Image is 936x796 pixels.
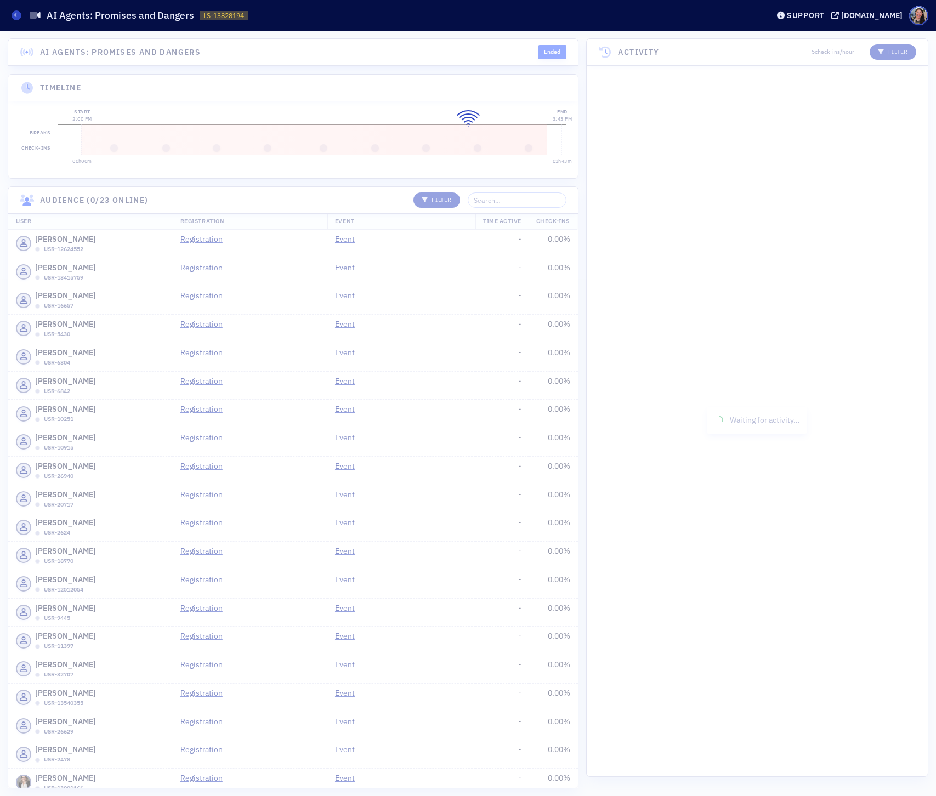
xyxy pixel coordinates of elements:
[841,10,903,20] div: [DOMAIN_NAME]
[909,6,928,25] span: Profile
[47,9,194,22] h1: AI Agents: Promises and Dangers
[203,11,244,20] span: LS-13828194
[787,10,825,20] div: Support
[831,12,906,19] button: [DOMAIN_NAME]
